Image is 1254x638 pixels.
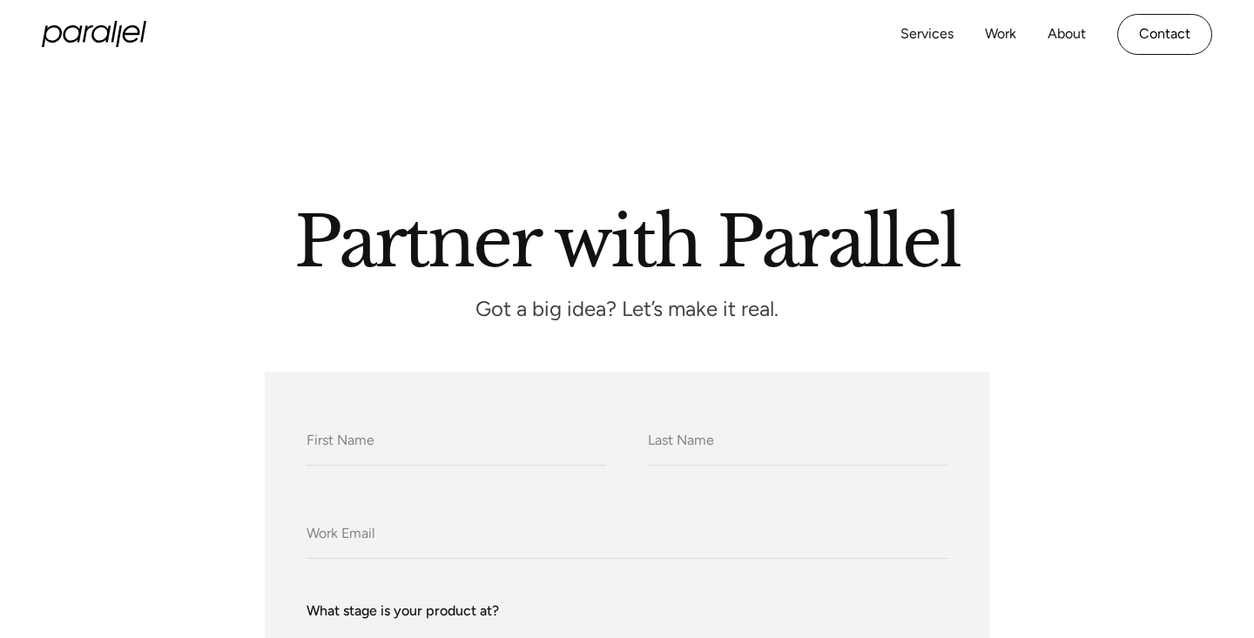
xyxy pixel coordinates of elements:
[366,302,888,317] p: Got a big idea? Let’s make it real.
[307,418,606,466] input: First Name
[900,22,954,47] a: Services
[985,22,1016,47] a: Work
[307,511,947,559] input: Work Email
[131,208,1123,267] h2: Partner with Parallel
[648,418,947,466] input: Last Name
[307,601,947,621] label: What stage is your product at?
[1117,14,1212,55] a: Contact
[1048,22,1086,47] a: About
[42,21,146,47] a: home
